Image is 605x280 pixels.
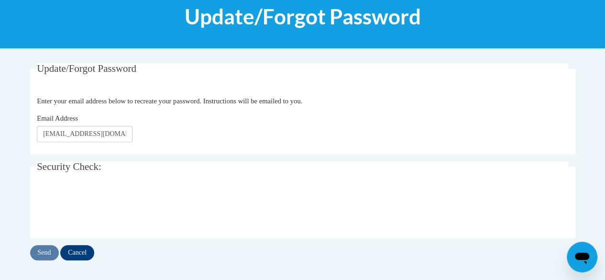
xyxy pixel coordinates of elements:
iframe: reCAPTCHA [37,189,182,226]
input: Email [37,126,132,142]
input: Cancel [60,245,94,260]
span: Update/Forgot Password [185,4,421,29]
span: Update/Forgot Password [37,63,136,74]
span: Enter your email address below to recreate your password. Instructions will be emailed to you. [37,97,302,105]
span: Security Check: [37,161,101,172]
span: Email Address [37,114,78,122]
iframe: Button to launch messaging window [567,242,597,272]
